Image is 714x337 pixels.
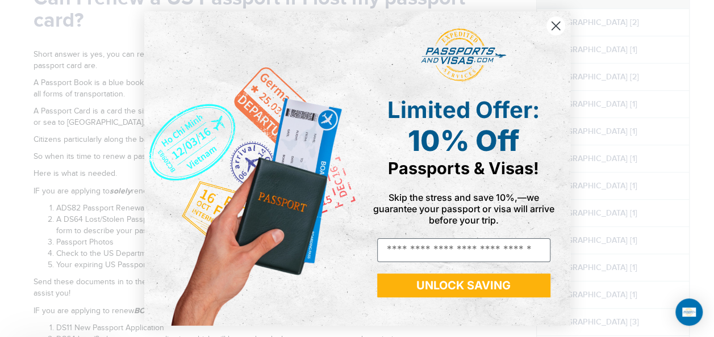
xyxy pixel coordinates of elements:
[388,158,539,178] span: Passports & Visas!
[675,298,703,326] div: Open Intercom Messenger
[144,11,357,325] img: de9cda0d-0715-46ca-9a25-073762a91ba7.png
[377,273,550,297] button: UNLOCK SAVING
[387,96,540,124] span: Limited Offer:
[546,16,566,36] button: Close dialog
[408,124,519,158] span: 10% Off
[373,192,554,226] span: Skip the stress and save 10%,—we guarantee your passport or visa will arrive before your trip.
[421,28,506,82] img: passports and visas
